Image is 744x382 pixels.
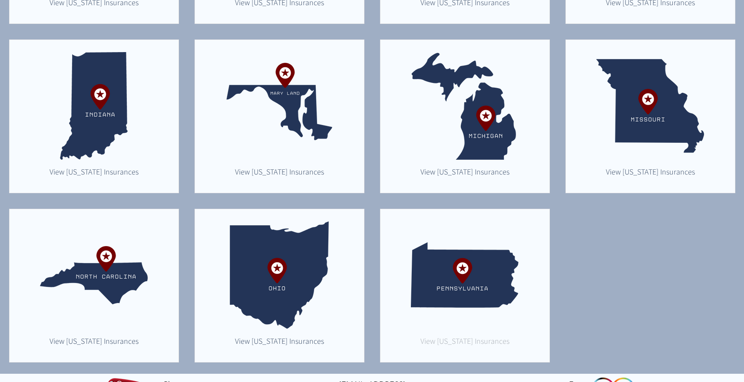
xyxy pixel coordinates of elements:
[601,165,700,178] a: View Missouri Insurances
[40,221,148,329] img: TelebehavioralHealth.US Placeholder
[230,165,329,178] a: View Maryland Insurances
[420,167,509,177] span: View [US_STATE] Insurances
[50,167,139,177] span: View [US_STATE] Insurances
[411,221,519,329] img: TelebehavioralHealth.US Placeholder
[416,334,514,347] a: View Pennsylvania Insurances
[411,52,519,160] img: TelebehavioralHealth.US Placeholder
[40,52,148,160] img: TelebehavioralHealth.US Placeholder
[606,167,695,177] span: View [US_STATE] Insurances
[225,221,333,329] img: TelebehavioralHealth.US Placeholder
[230,334,329,347] a: View Ohio Insurances
[416,165,514,178] a: View Michigan Insurances
[225,52,333,160] img: TelebehavioralHealth.US Placeholder
[420,336,509,346] span: View [US_STATE] Insurances
[50,336,139,346] span: View [US_STATE] Insurances
[235,336,324,346] span: View [US_STATE] Insurances
[45,334,143,347] a: View North Carolina Insurances
[596,52,704,160] img: TelebehavioralHealth.US Placeholder
[235,167,324,177] span: View [US_STATE] Insurances
[45,165,143,178] a: View Indiana Insurances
